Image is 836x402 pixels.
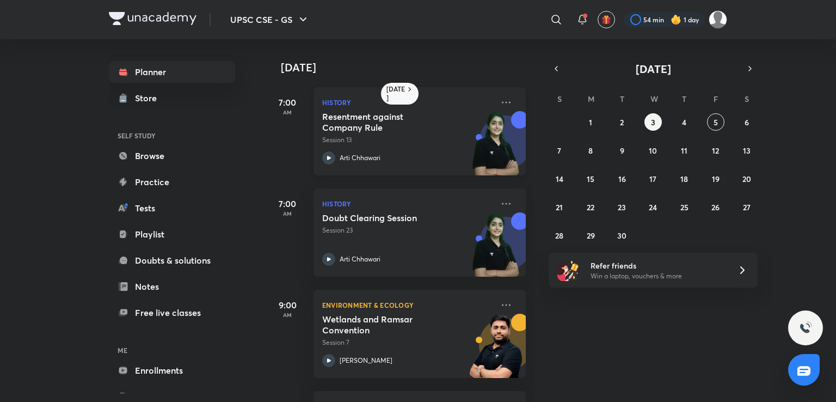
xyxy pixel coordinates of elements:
[266,299,309,312] h5: 9:00
[322,226,493,235] p: Session 23
[613,113,631,131] button: September 2, 2025
[322,314,458,336] h5: Wetlands and Ramsar Convention
[322,96,493,109] p: History
[742,174,751,184] abbr: September 20, 2025
[675,142,693,159] button: September 11, 2025
[109,360,235,381] a: Enrollments
[322,212,458,223] h5: Doubt Clearing Session
[551,227,568,244] button: September 28, 2025
[738,113,755,131] button: September 6, 2025
[707,170,724,187] button: September 19, 2025
[675,170,693,187] button: September 18, 2025
[466,314,526,389] img: unacademy
[707,198,724,216] button: September 26, 2025
[591,260,724,271] h6: Refer friends
[587,202,594,212] abbr: September 22, 2025
[613,142,631,159] button: September 9, 2025
[340,356,392,366] p: [PERSON_NAME]
[109,126,235,145] h6: SELF STUDY
[598,11,615,28] button: avatar
[556,202,563,212] abbr: September 21, 2025
[618,202,626,212] abbr: September 23, 2025
[711,202,720,212] abbr: September 26, 2025
[466,212,526,288] img: unacademy
[109,12,196,28] a: Company Logo
[613,170,631,187] button: September 16, 2025
[109,61,235,83] a: Planner
[649,202,657,212] abbr: September 24, 2025
[680,202,689,212] abbr: September 25, 2025
[582,227,599,244] button: September 29, 2025
[582,170,599,187] button: September 15, 2025
[109,341,235,360] h6: ME
[564,61,742,76] button: [DATE]
[636,62,671,76] span: [DATE]
[707,113,724,131] button: September 5, 2025
[738,142,755,159] button: September 13, 2025
[551,198,568,216] button: September 21, 2025
[266,312,309,318] p: AM
[680,174,688,184] abbr: September 18, 2025
[109,223,235,245] a: Playlist
[675,113,693,131] button: September 4, 2025
[714,94,718,104] abbr: Friday
[557,259,579,281] img: referral
[322,338,493,348] p: Session 7
[618,174,626,184] abbr: September 16, 2025
[587,230,595,241] abbr: September 29, 2025
[649,174,656,184] abbr: September 17, 2025
[799,321,812,334] img: ttu
[322,299,493,312] p: Environment & Ecology
[644,113,662,131] button: September 3, 2025
[386,85,405,102] h6: [DATE]
[556,174,563,184] abbr: September 14, 2025
[587,174,594,184] abbr: September 15, 2025
[555,230,563,241] abbr: September 28, 2025
[707,142,724,159] button: September 12, 2025
[322,135,493,145] p: Session 13
[649,145,657,156] abbr: September 10, 2025
[709,10,727,29] img: saarthak
[322,197,493,210] p: History
[109,12,196,25] img: Company Logo
[644,170,662,187] button: September 17, 2025
[109,276,235,297] a: Notes
[591,271,724,281] p: Win a laptop, vouchers & more
[557,94,562,104] abbr: Sunday
[109,249,235,271] a: Doubts & solutions
[714,117,718,127] abbr: September 5, 2025
[712,145,719,156] abbr: September 12, 2025
[588,145,593,156] abbr: September 8, 2025
[651,117,655,127] abbr: September 3, 2025
[601,15,611,25] img: avatar
[557,145,561,156] abbr: September 7, 2025
[681,145,687,156] abbr: September 11, 2025
[650,94,658,104] abbr: Wednesday
[613,227,631,244] button: September 30, 2025
[109,87,235,109] a: Store
[712,174,720,184] abbr: September 19, 2025
[266,210,309,217] p: AM
[135,92,163,105] div: Store
[644,142,662,159] button: September 10, 2025
[620,145,624,156] abbr: September 9, 2025
[682,117,686,127] abbr: September 4, 2025
[582,113,599,131] button: September 1, 2025
[743,145,751,156] abbr: September 13, 2025
[109,302,235,324] a: Free live classes
[617,230,626,241] abbr: September 30, 2025
[551,170,568,187] button: September 14, 2025
[738,198,755,216] button: September 27, 2025
[613,198,631,216] button: September 23, 2025
[743,202,751,212] abbr: September 27, 2025
[671,14,681,25] img: streak
[588,94,594,104] abbr: Monday
[675,198,693,216] button: September 25, 2025
[745,94,749,104] abbr: Saturday
[109,171,235,193] a: Practice
[582,198,599,216] button: September 22, 2025
[224,9,316,31] button: UPSC CSE - GS
[620,117,624,127] abbr: September 2, 2025
[322,111,458,133] h5: Resentment against Company Rule
[340,153,380,163] p: Arti Chhawari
